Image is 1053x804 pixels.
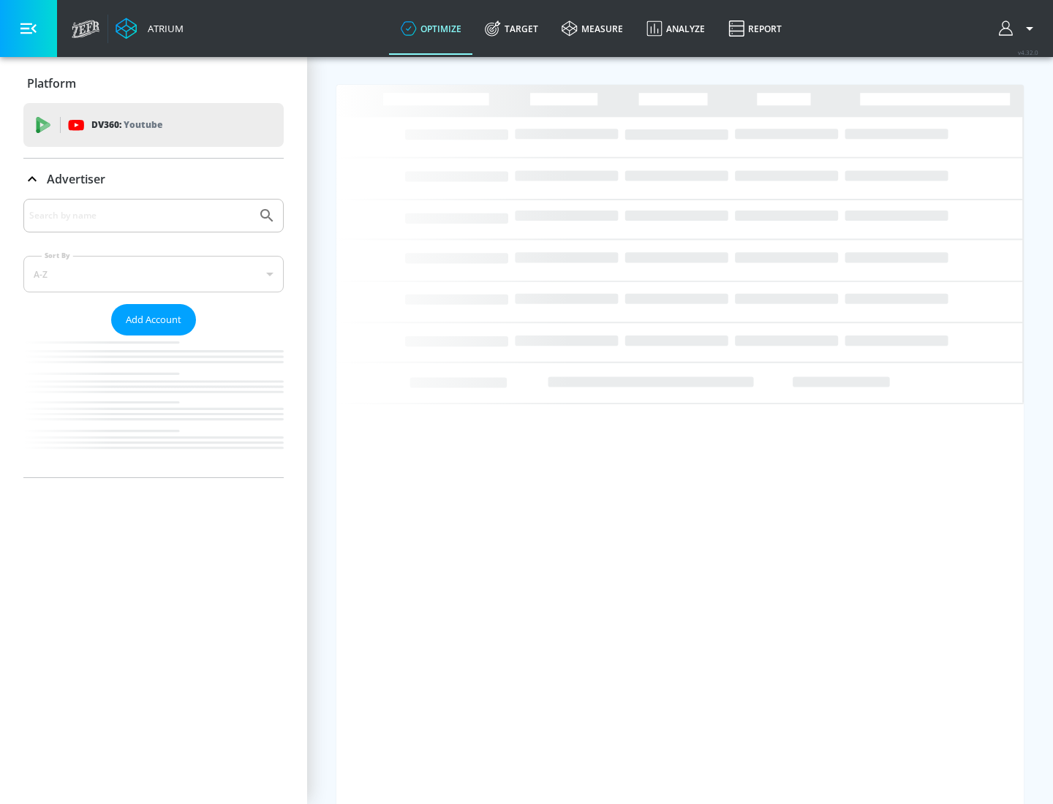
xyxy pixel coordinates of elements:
[126,311,181,328] span: Add Account
[91,117,162,133] p: DV360:
[124,117,162,132] p: Youtube
[1018,48,1038,56] span: v 4.32.0
[635,2,717,55] a: Analyze
[23,63,284,104] div: Platform
[389,2,473,55] a: optimize
[23,256,284,292] div: A-Z
[717,2,793,55] a: Report
[23,335,284,477] nav: list of Advertiser
[473,2,550,55] a: Target
[27,75,76,91] p: Platform
[47,171,105,187] p: Advertiser
[550,2,635,55] a: measure
[142,22,184,35] div: Atrium
[23,159,284,200] div: Advertiser
[23,103,284,147] div: DV360: Youtube
[23,199,284,477] div: Advertiser
[42,251,73,260] label: Sort By
[116,18,184,39] a: Atrium
[111,304,196,335] button: Add Account
[29,206,251,225] input: Search by name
